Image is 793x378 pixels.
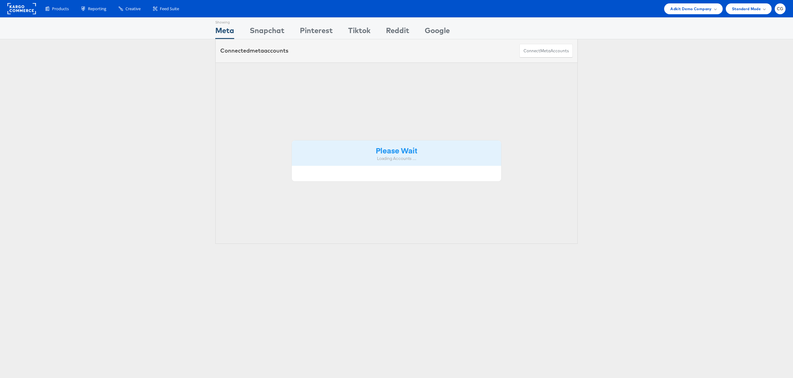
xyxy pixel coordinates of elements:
span: Adkit Demo Company [670,6,712,12]
span: Products [52,6,69,12]
div: Tiktok [348,25,370,39]
strong: Please Wait [376,145,417,155]
span: meta [250,47,264,54]
div: Meta [215,25,234,39]
span: Feed Suite [160,6,179,12]
span: CG [777,7,784,11]
div: Google [425,25,450,39]
span: meta [540,48,550,54]
div: Pinterest [300,25,333,39]
div: Reddit [386,25,409,39]
span: Creative [125,6,141,12]
div: Showing [215,18,234,25]
span: Standard Mode [732,6,761,12]
button: ConnectmetaAccounts [519,44,573,58]
span: Reporting [88,6,106,12]
div: Snapchat [250,25,284,39]
div: Connected accounts [220,47,288,55]
div: Loading Accounts .... [296,156,497,161]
